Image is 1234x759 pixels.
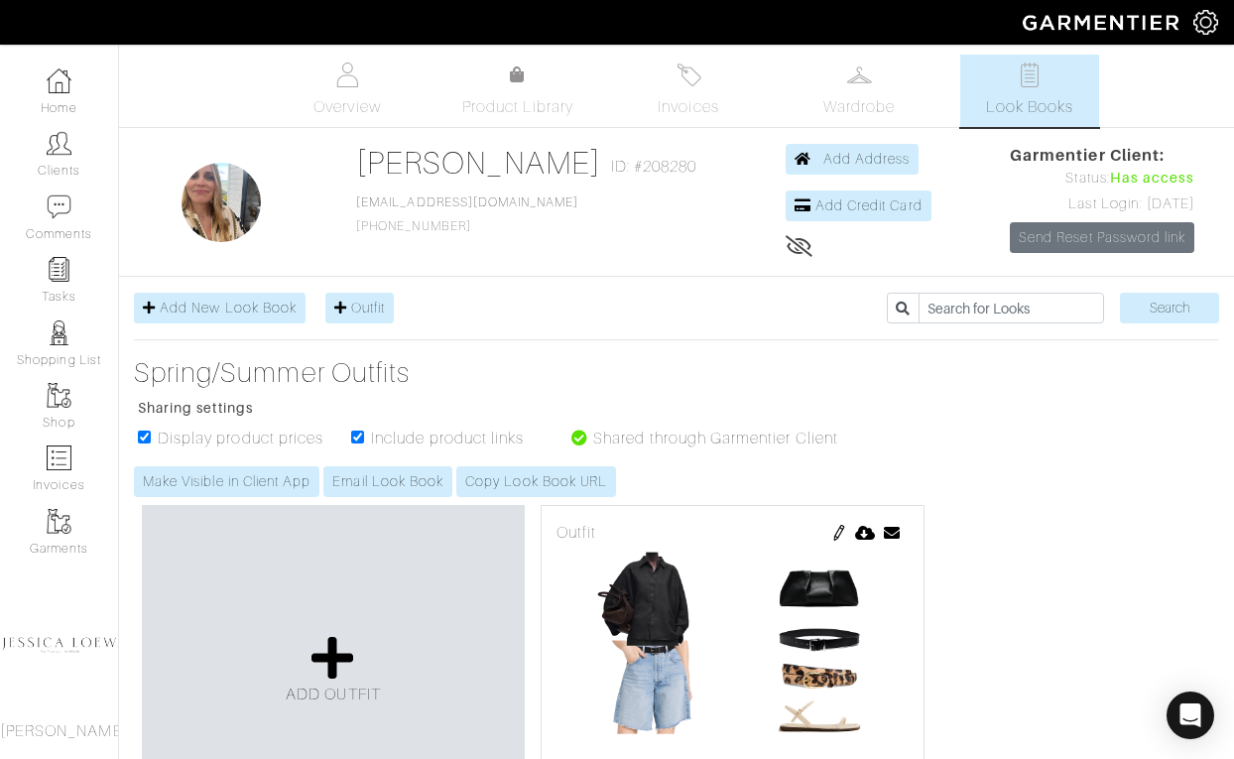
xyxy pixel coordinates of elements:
[47,131,71,156] img: clients-icon-6bae9207a08558b7cb47a8932f037763ab4055f8c8b6bfacd5dc20c3e0201464.png
[134,466,319,497] a: Make Visible in Client App
[556,521,909,545] div: Outfit
[790,55,928,127] a: Wardrobe
[1120,293,1219,323] input: Search
[456,466,616,497] a: Copy Look Book URL
[823,151,911,167] span: Add Address
[1010,222,1194,253] a: Send Reset Password link
[847,63,872,87] img: wardrobe-487a4870c1b7c33e795ec22d11cfc2ed9d08956e64fb3008fe2437562e282088.svg
[593,427,838,450] label: Shared through Garmentier Client
[356,145,601,181] a: [PERSON_NAME]
[1010,144,1194,168] span: Garmentier Client:
[47,257,71,282] img: reminder-icon-8004d30b9f0a5d33ae49ab947aed9ed385cf756f9e5892f1edd6e32f2345188e.png
[1167,692,1214,739] div: Open Intercom Messenger
[160,300,297,316] span: Add New Look Book
[677,63,701,87] img: orders-27d20c2124de7fd6de4e0e44c1d41de31381a507db9b33961299e4e07d508b8c.svg
[351,300,385,316] span: Outfit
[1013,5,1193,40] img: garmentier-logo-header-white-b43fb05a5012e4ada735d5af1a66efaba907eab6374d6393d1fbf88cb4ef424d.png
[47,320,71,345] img: stylists-icon-eb353228a002819b7ec25b43dbf5f0378dd9e0616d9560372ff212230b889e62.png
[371,427,524,450] label: Include product links
[960,55,1099,127] a: Look Books
[831,525,847,541] img: pen-cf24a1663064a2ec1b9c1bd2387e9de7a2fa800b781884d57f21acf72779bad2.png
[286,686,381,703] span: ADD OUTFIT
[356,195,578,233] span: [PHONE_NUMBER]
[1193,10,1218,35] img: gear-icon-white-bd11855cb880d31180b6d7d6211b90ccbf57a29d726f0c71d8c61bd08dd39cc2.png
[138,398,847,419] p: Sharing settings
[335,63,360,87] img: basicinfo-40fd8af6dae0f16599ec9e87c0ef1c0a1fdea2edbe929e3d69a839185d80c458.svg
[47,383,71,408] img: garments-icon-b7da505a4dc4fd61783c78ac3ca0ef83fa9d6f193b1c9dc38574b1d14d53ca28.png
[356,195,578,209] a: [EMAIL_ADDRESS][DOMAIN_NAME]
[986,95,1074,119] span: Look Books
[1110,168,1195,190] span: Has access
[448,63,587,119] a: Product Library
[1010,168,1194,190] div: Status:
[286,634,381,706] a: ADD OUTFIT
[134,293,306,323] a: Add New Look Book
[325,293,394,323] a: Outfit
[919,293,1104,323] input: Search for Looks
[47,445,71,470] img: orders-icon-0abe47150d42831381b5fb84f609e132dff9fe21cb692f30cb5eec754e2cba89.png
[462,95,574,119] span: Product Library
[47,194,71,219] img: comment-icon-a0a6a9ef722e966f86d9cbdc48e553b5cf19dbc54f86b18d962a5391bc8f6eb6.png
[323,466,452,497] a: Email Look Book
[313,95,380,119] span: Overview
[47,509,71,534] img: garments-icon-b7da505a4dc4fd61783c78ac3ca0ef83fa9d6f193b1c9dc38574b1d14d53ca28.png
[611,155,697,179] span: ID: #208280
[158,427,323,450] label: Display product prices
[823,95,895,119] span: Wardrobe
[619,55,758,127] a: Invoices
[786,144,920,175] a: Add Address
[47,68,71,93] img: dashboard-icon-dbcd8f5a0b271acd01030246c82b418ddd0df26cd7fceb0bd07c9910d44c42f6.png
[278,55,417,127] a: Overview
[134,356,847,390] a: Spring/Summer Outfits
[658,95,718,119] span: Invoices
[815,197,923,213] span: Add Credit Card
[786,190,931,221] a: Add Credit Card
[1010,193,1194,215] div: Last Login: [DATE]
[1018,63,1043,87] img: todo-9ac3debb85659649dc8f770b8b6100bb5dab4b48dedcbae339e5042a72dfd3cc.svg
